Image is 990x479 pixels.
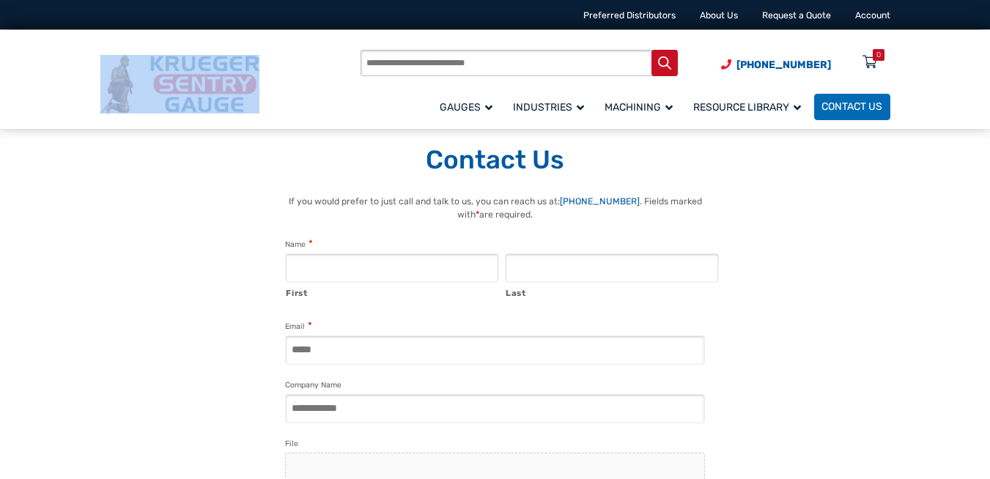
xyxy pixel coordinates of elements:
[693,101,801,114] span: Resource Library
[597,92,686,122] a: Machining
[762,10,831,21] a: Request a Quote
[814,94,890,120] a: Contact Us
[286,283,499,300] label: First
[285,319,311,333] label: Email
[285,379,341,392] label: Company Name
[721,57,831,73] a: Phone Number (920) 434-8860
[270,195,720,222] p: If you would prefer to just call and talk to us, you can reach us at: . Fields marked with are re...
[513,101,584,114] span: Industries
[855,10,890,21] a: Account
[100,144,890,177] h1: Contact Us
[821,101,882,114] span: Contact Us
[700,10,738,21] a: About Us
[686,92,814,122] a: Resource Library
[876,49,881,61] div: 0
[285,237,312,251] legend: Name
[560,196,640,207] a: [PHONE_NUMBER]
[605,101,673,114] span: Machining
[583,10,676,21] a: Preferred Distributors
[440,101,492,114] span: Gauges
[736,59,831,71] span: [PHONE_NUMBER]
[285,437,298,450] label: File
[506,92,597,122] a: Industries
[100,55,259,114] img: Krueger Sentry Gauge
[506,283,719,300] label: Last
[432,92,506,122] a: Gauges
